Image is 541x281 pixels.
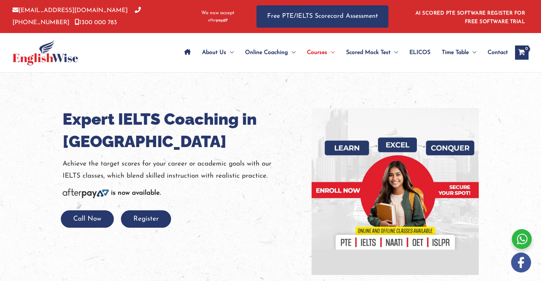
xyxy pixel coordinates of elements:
span: We now accept [201,10,234,17]
a: Call Now [61,216,114,222]
span: Menu Toggle [327,40,335,65]
span: Online Coaching [245,40,288,65]
span: Scored Mock Test [346,40,391,65]
a: Free PTE/IELTS Scorecard Assessment [256,5,388,28]
a: [EMAIL_ADDRESS][DOMAIN_NAME] [12,7,128,13]
span: About Us [202,40,226,65]
img: Afterpay-Logo [208,18,228,22]
img: cropped-ew-logo [12,40,78,65]
button: Call Now [61,210,114,228]
aside: Header Widget 1 [411,5,529,28]
p: Achieve the target scores for your career or academic goals with our IELTS classes, which blend s... [63,158,301,182]
img: Afterpay-Logo [63,189,109,198]
a: AI SCORED PTE SOFTWARE REGISTER FOR FREE SOFTWARE TRIAL [415,11,525,25]
a: Register [121,216,171,222]
a: Contact [482,40,508,65]
b: is now available. [111,190,161,196]
nav: Site Navigation: Main Menu [179,40,508,65]
a: 1300 000 783 [75,20,117,26]
a: CoursesMenu Toggle [301,40,340,65]
a: Online CoachingMenu Toggle [239,40,301,65]
span: Contact [488,40,508,65]
a: Scored Mock TestMenu Toggle [340,40,404,65]
button: Register [121,210,171,228]
span: Menu Toggle [391,40,398,65]
span: ELICOS [409,40,430,65]
a: ELICOS [404,40,436,65]
a: [PHONE_NUMBER] [12,7,141,25]
a: About UsMenu Toggle [196,40,239,65]
h1: Expert IELTS Coaching in [GEOGRAPHIC_DATA] [63,108,301,153]
span: Menu Toggle [226,40,234,65]
span: Menu Toggle [469,40,476,65]
a: View Shopping Cart, empty [515,45,529,60]
span: Time Table [442,40,469,65]
img: white-facebook.png [511,253,531,272]
span: Courses [307,40,327,65]
span: Menu Toggle [288,40,296,65]
img: banner-new-img [312,108,479,275]
a: Time TableMenu Toggle [436,40,482,65]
